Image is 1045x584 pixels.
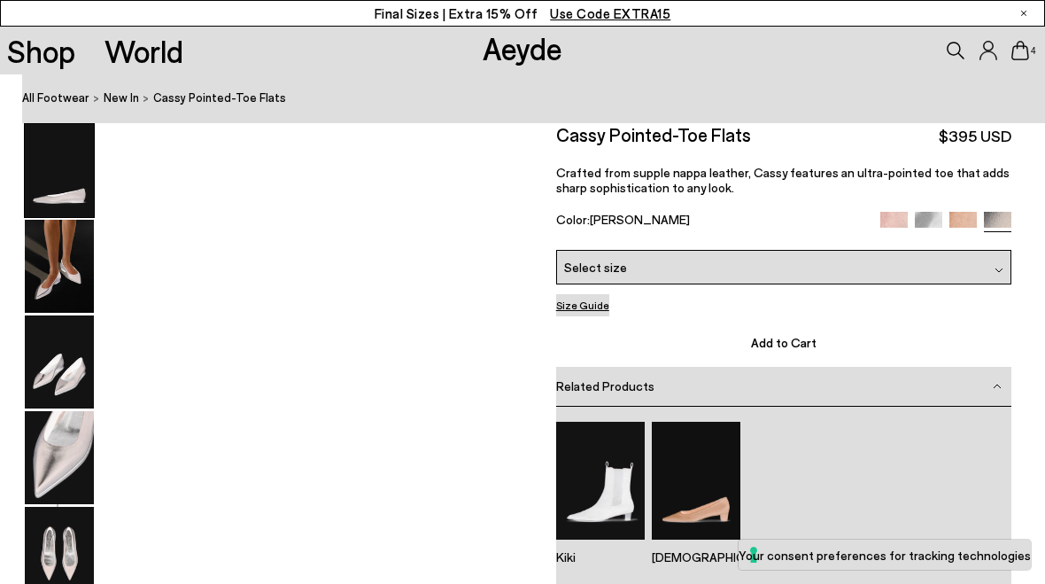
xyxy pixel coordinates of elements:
button: Size Guide [556,294,609,316]
label: Your consent preferences for tracking technologies [739,546,1031,565]
span: 4 [1029,46,1038,56]
span: Select size [564,258,627,276]
p: Crafted from supple nappa leather, Cassy features an ultra-pointed toe that adds sharp sophistica... [556,165,1012,195]
img: Cassy Pointed-Toe Flats - Image 2 [25,220,94,313]
img: svg%3E [993,382,1002,391]
p: [DEMOGRAPHIC_DATA] [652,549,740,565]
a: World [104,35,183,66]
a: Judi Suede Pointed Pumps [DEMOGRAPHIC_DATA] [652,527,740,565]
span: [PERSON_NAME] [590,212,690,227]
img: svg%3E [995,266,1003,275]
p: Final Sizes | Extra 15% Off [375,3,671,25]
img: Kiki Suede Chelsea Boots [556,422,645,540]
h2: Cassy Pointed-Toe Flats [556,123,751,145]
nav: breadcrumb [22,74,1045,123]
a: 4 [1011,41,1029,60]
div: Color: [556,212,866,232]
span: Cassy Pointed-Toe Flats [153,89,286,107]
a: Aeyde [483,29,562,66]
img: Judi Suede Pointed Pumps [652,422,740,540]
span: Add to Cart [751,335,817,350]
span: Related Products [556,378,654,393]
img: Cassy Pointed-Toe Flats - Image 4 [25,411,94,504]
button: Your consent preferences for tracking technologies [739,540,1031,570]
a: Shop [7,35,75,66]
a: New In [104,89,139,107]
span: $395 USD [939,125,1011,147]
a: Kiki Suede Chelsea Boots Kiki [556,527,645,565]
img: Cassy Pointed-Toe Flats - Image 1 [25,124,94,217]
button: Add to Cart [556,326,1012,359]
span: New In [104,90,139,105]
img: Cassy Pointed-Toe Flats - Image 3 [25,315,94,409]
p: Kiki [556,549,645,565]
a: All Footwear [22,89,89,107]
span: Navigate to /collections/ss25-final-sizes [550,5,670,21]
